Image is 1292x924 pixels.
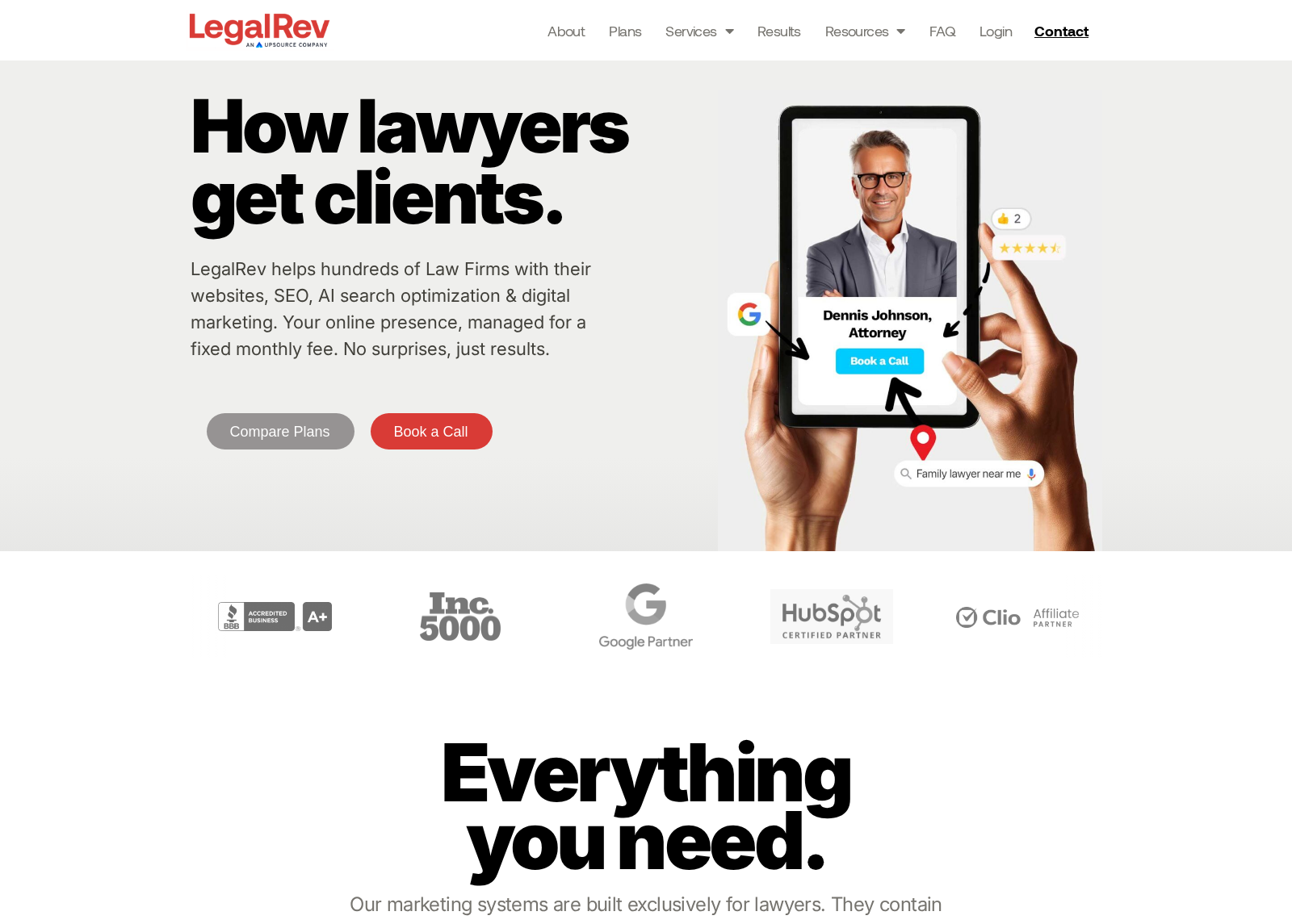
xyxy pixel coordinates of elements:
a: Resources [825,19,905,42]
a: Plans [609,19,641,42]
a: LegalRev helps hundreds of Law Firms with their websites, SEO, AI search optimization & digital m... [191,258,591,359]
span: Contact [1034,23,1089,38]
div: Carousel [186,575,1106,658]
div: 3 / 6 [371,575,549,658]
div: 2 / 6 [186,575,363,658]
a: Contact [1028,18,1099,44]
span: Compare Plans [230,424,330,439]
nav: Menu [547,19,1012,42]
a: FAQ [929,19,955,42]
div: 5 / 6 [743,575,921,658]
p: Everything you need. [411,738,881,874]
span: Book a Call [394,424,468,439]
div: 4 / 6 [557,575,735,658]
a: About [547,19,585,42]
div: 6 / 6 [929,575,1106,658]
p: How lawyers get clients. [191,90,711,232]
a: Compare Plans [207,413,354,449]
a: Services [665,19,733,42]
a: Login [979,19,1012,42]
a: Book a Call [371,413,493,449]
a: Results [757,19,801,42]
